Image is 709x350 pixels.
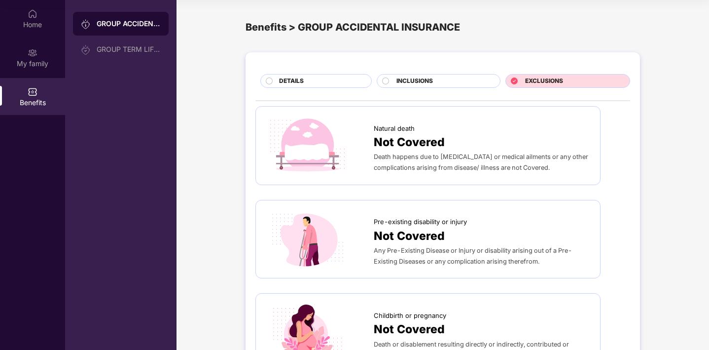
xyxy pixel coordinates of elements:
[525,77,563,86] span: EXCLUSIONS
[28,87,37,97] img: svg+xml;base64,PHN2ZyBpZD0iQmVuZWZpdHMiIHhtbG5zPSJodHRwOi8vd3d3LnczLm9yZy8yMDAwL3N2ZyIgd2lkdGg9Ij...
[374,133,445,151] span: Not Covered
[246,20,640,35] div: Benefits > GROUP ACCIDENTAL INSURANCE
[279,77,304,86] span: DETAILS
[374,320,445,338] span: Not Covered
[81,19,91,29] img: svg+xml;base64,PHN2ZyB3aWR0aD0iMjAiIGhlaWdodD0iMjAiIHZpZXdCb3g9IjAgMCAyMCAyMCIgZmlsbD0ibm9uZSIgeG...
[81,45,91,55] img: svg+xml;base64,PHN2ZyB3aWR0aD0iMjAiIGhlaWdodD0iMjAiIHZpZXdCb3g9IjAgMCAyMCAyMCIgZmlsbD0ibm9uZSIgeG...
[374,247,572,265] span: Any Pre-Existing Disease or Injury or disability arising out of a Pre-Existing Diseases or any co...
[266,210,349,269] img: icon
[374,123,415,133] span: Natural death
[97,45,161,53] div: GROUP TERM LIFE INSURANCE
[374,217,467,227] span: Pre-existing disability or injury
[396,77,433,86] span: INCLUSIONS
[28,48,37,58] img: svg+xml;base64,PHN2ZyB3aWR0aD0iMjAiIGhlaWdodD0iMjAiIHZpZXdCb3g9IjAgMCAyMCAyMCIgZmlsbD0ibm9uZSIgeG...
[97,19,161,29] div: GROUP ACCIDENTAL INSURANCE
[374,153,588,171] span: Death happens due to [MEDICAL_DATA] or medical ailments or any other complications arising from d...
[374,227,445,245] span: Not Covered
[28,9,37,19] img: svg+xml;base64,PHN2ZyBpZD0iSG9tZSIgeG1sbnM9Imh0dHA6Ly93d3cudzMub3JnLzIwMDAvc3ZnIiB3aWR0aD0iMjAiIG...
[374,311,446,320] span: Childbirth or pregnancy
[266,117,349,175] img: icon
